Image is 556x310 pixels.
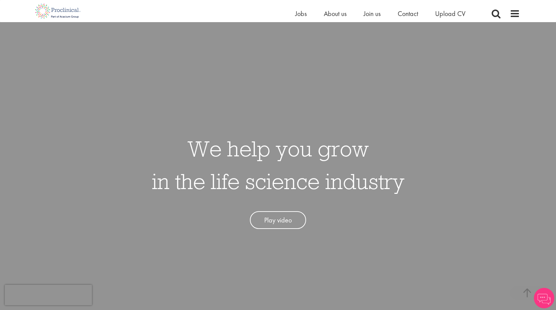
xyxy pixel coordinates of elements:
[534,288,554,308] img: Chatbot
[435,9,465,18] a: Upload CV
[398,9,418,18] a: Contact
[295,9,307,18] a: Jobs
[364,9,381,18] a: Join us
[250,211,306,229] a: Play video
[152,132,404,198] h1: We help you grow in the life science industry
[324,9,347,18] a: About us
